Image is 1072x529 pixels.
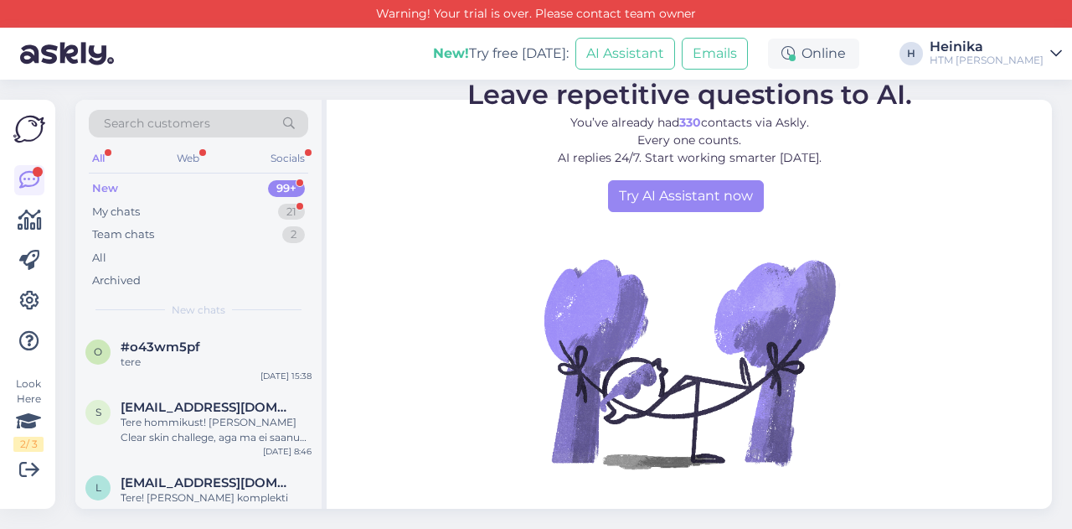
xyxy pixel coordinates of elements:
[121,400,295,415] span: sirje.puusepp2@mail.ee
[95,406,101,418] span: s
[433,45,469,61] b: New!
[899,42,923,65] div: H
[94,345,102,358] span: o
[95,481,101,494] span: l
[92,226,154,243] div: Team chats
[92,250,106,267] div: All
[121,415,312,445] div: Tere hommikust! [PERSON_NAME] Clear skin challege, aga ma ei saanud eile videot meilile!
[608,180,764,212] a: Try AI Assistant now
[172,303,225,318] span: New chats
[278,204,305,220] div: 21
[930,40,1062,67] a: HeinikaHTM [PERSON_NAME]
[930,40,1044,54] div: Heinika
[13,376,44,452] div: Look Here
[268,180,305,197] div: 99+
[92,180,118,197] div: New
[121,355,312,370] div: tere
[679,115,701,130] b: 330
[173,148,203,169] div: Web
[89,148,108,169] div: All
[121,475,295,490] span: ly.kotkas@gmail.com
[467,78,912,111] span: Leave repetitive questions to AI.
[13,113,45,145] img: Askly Logo
[267,148,308,169] div: Socials
[930,54,1044,67] div: HTM [PERSON_NAME]
[92,204,140,220] div: My chats
[121,340,200,355] span: #o43wm5pf
[260,370,312,382] div: [DATE] 15:38
[467,114,912,167] p: You’ve already had contacts via Askly. Every one counts. AI replies 24/7. Start working smarter [...
[13,437,44,452] div: 2 / 3
[433,44,569,64] div: Try free [DATE]:
[121,490,312,521] div: Tere! [PERSON_NAME] komplekti kätte, aga minuni pole jõudnud veel tänane video, mis pidi tulema ü...
[104,115,210,132] span: Search customers
[282,226,305,243] div: 2
[575,38,675,70] button: AI Assistant
[539,212,840,514] img: No Chat active
[768,39,859,69] div: Online
[682,38,748,70] button: Emails
[92,272,141,289] div: Archived
[263,445,312,458] div: [DATE] 8:46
